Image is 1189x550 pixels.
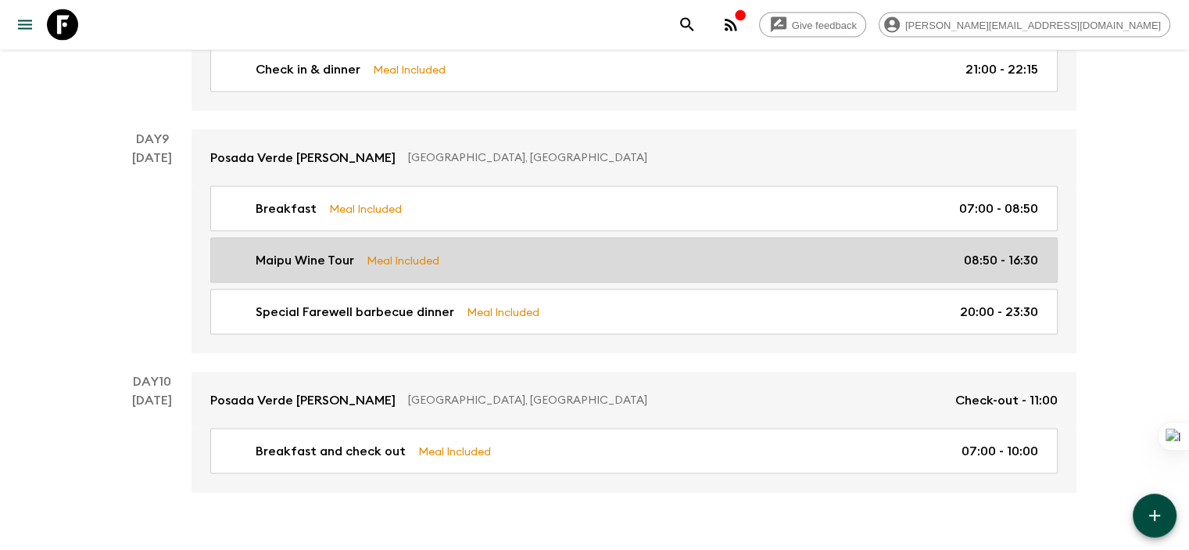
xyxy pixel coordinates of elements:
p: Meal Included [467,304,539,321]
a: Special Farewell barbecue dinnerMeal Included20:00 - 23:30 [210,289,1058,335]
p: 07:00 - 10:00 [962,442,1038,461]
p: Meal Included [373,61,446,78]
p: Check in & dinner [256,60,360,79]
a: Give feedback [759,13,866,38]
a: Check in & dinnerMeal Included21:00 - 22:15 [210,47,1058,92]
a: Posada Verde [PERSON_NAME][GEOGRAPHIC_DATA], [GEOGRAPHIC_DATA]Check-out - 11:00 [192,372,1076,429]
button: menu [9,9,41,41]
p: [GEOGRAPHIC_DATA], [GEOGRAPHIC_DATA] [408,393,943,408]
a: BreakfastMeal Included07:00 - 08:50 [210,186,1058,232]
p: Day 9 [113,130,192,149]
p: Posada Verde [PERSON_NAME] [210,149,396,167]
a: Maipu Wine TourMeal Included08:50 - 16:30 [210,238,1058,283]
p: Meal Included [367,252,439,269]
div: [DATE] [132,391,172,493]
p: Special Farewell barbecue dinner [256,303,454,322]
p: 21:00 - 22:15 [965,60,1038,79]
p: Breakfast and check out [256,442,406,461]
button: search adventures [671,9,703,41]
a: Breakfast and check outMeal Included07:00 - 10:00 [210,429,1058,474]
p: Breakfast [256,200,317,218]
a: Posada Verde [PERSON_NAME][GEOGRAPHIC_DATA], [GEOGRAPHIC_DATA] [192,130,1076,186]
p: Meal Included [329,200,402,217]
div: [DATE] [132,149,172,354]
p: 07:00 - 08:50 [959,200,1038,218]
p: 08:50 - 16:30 [964,251,1038,270]
p: 20:00 - 23:30 [960,303,1038,322]
p: Check-out - 11:00 [955,391,1058,410]
div: [PERSON_NAME][EMAIL_ADDRESS][DOMAIN_NAME] [879,13,1170,38]
span: [PERSON_NAME][EMAIL_ADDRESS][DOMAIN_NAME] [897,20,1169,31]
p: Maipu Wine Tour [256,251,354,270]
span: Give feedback [783,20,865,31]
p: Day 10 [113,372,192,391]
p: [GEOGRAPHIC_DATA], [GEOGRAPHIC_DATA] [408,150,1045,166]
p: Meal Included [418,443,491,460]
p: Posada Verde [PERSON_NAME] [210,391,396,410]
